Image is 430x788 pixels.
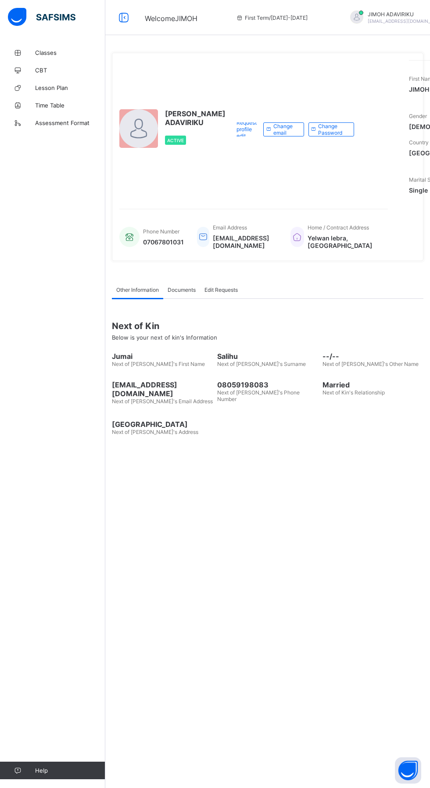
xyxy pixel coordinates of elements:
[273,123,297,136] span: Change email
[167,138,184,143] span: Active
[112,380,213,398] span: [EMAIL_ADDRESS][DOMAIN_NAME]
[112,361,205,367] span: Next of [PERSON_NAME]'s First Name
[204,287,238,293] span: Edit Requests
[35,67,105,74] span: CBT
[8,8,75,26] img: safsims
[213,224,247,231] span: Email Address
[116,287,159,293] span: Other Information
[112,398,213,405] span: Next of [PERSON_NAME]'s Email Address
[35,102,105,109] span: Time Table
[395,757,421,784] button: Open asap
[112,429,198,435] span: Next of [PERSON_NAME]'s Address
[217,389,300,402] span: Next of [PERSON_NAME]'s Phone Number
[112,352,213,361] span: Jumai
[35,767,105,774] span: Help
[35,49,105,56] span: Classes
[112,420,213,429] span: [GEOGRAPHIC_DATA]
[318,123,347,136] span: Change Password
[112,321,423,331] span: Next of Kin
[217,352,318,361] span: Salihu
[236,119,257,139] span: Request profile edit
[143,238,184,246] span: 07067801031
[168,287,196,293] span: Documents
[322,352,423,361] span: --/--
[322,389,385,396] span: Next of Kin's Relationship
[143,228,179,235] span: Phone Number
[409,113,427,119] span: Gender
[217,361,306,367] span: Next of [PERSON_NAME]'s Surname
[322,380,423,389] span: Married
[112,334,217,341] span: Below is your next of kin's Information
[409,139,429,146] span: Country
[145,14,197,23] span: Welcome JIMOH
[35,84,105,91] span: Lesson Plan
[308,234,379,249] span: Yelwan lebra, [GEOGRAPHIC_DATA]
[308,224,369,231] span: Home / Contract Address
[35,119,105,126] span: Assessment Format
[236,14,308,21] span: session/term information
[217,380,318,389] span: 08059198083
[213,234,277,249] span: [EMAIL_ADDRESS][DOMAIN_NAME]
[165,109,226,127] span: [PERSON_NAME] ADAVIRIKU
[322,361,419,367] span: Next of [PERSON_NAME]'s Other Name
